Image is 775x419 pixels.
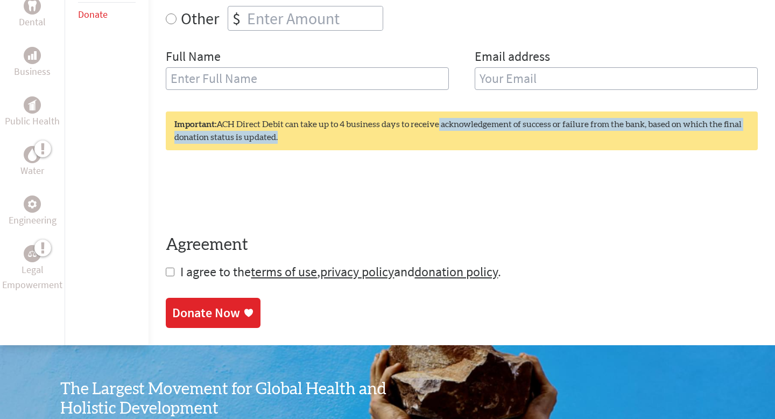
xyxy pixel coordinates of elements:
[475,48,550,67] label: Email address
[2,245,62,292] a: Legal EmpowermentLegal Empowerment
[24,195,41,213] div: Engineering
[5,114,60,129] p: Public Health
[28,1,37,11] img: Dental
[172,304,240,322] div: Donate Now
[24,245,41,262] div: Legal Empowerment
[28,250,37,257] img: Legal Empowerment
[20,163,44,178] p: Water
[9,213,57,228] p: Engineering
[28,200,37,208] img: Engineering
[320,263,394,280] a: privacy policy
[28,149,37,161] img: Water
[28,51,37,60] img: Business
[24,146,41,163] div: Water
[19,15,46,30] p: Dental
[78,3,136,26] li: Donate
[14,64,51,79] p: Business
[60,380,387,418] h3: The Largest Movement for Global Health and Holistic Development
[24,47,41,64] div: Business
[166,111,758,150] div: ACH Direct Debit can take up to 4 business days to receive acknowledgement of success or failure ...
[174,120,216,129] strong: Important:
[180,263,501,280] span: I agree to the , and .
[2,262,62,292] p: Legal Empowerment
[181,6,219,31] label: Other
[251,263,317,280] a: terms of use
[228,6,245,30] div: $
[166,48,221,67] label: Full Name
[14,47,51,79] a: BusinessBusiness
[475,67,758,90] input: Your Email
[5,96,60,129] a: Public HealthPublic Health
[414,263,498,280] a: donation policy
[28,100,37,110] img: Public Health
[245,6,383,30] input: Enter Amount
[166,172,329,214] iframe: reCAPTCHA
[78,8,108,20] a: Donate
[166,298,260,328] a: Donate Now
[166,235,758,255] h4: Agreement
[166,67,449,90] input: Enter Full Name
[24,96,41,114] div: Public Health
[20,146,44,178] a: WaterWater
[9,195,57,228] a: EngineeringEngineering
